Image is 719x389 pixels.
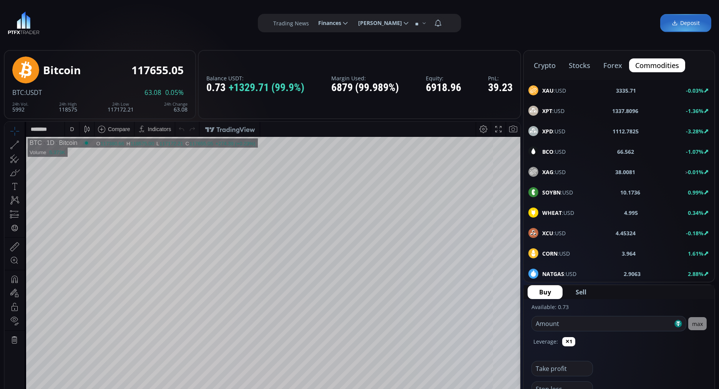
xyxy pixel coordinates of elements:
b: 3.964 [622,249,636,258]
div: H [122,19,126,25]
div: auto [501,309,512,316]
span: :USDT [24,88,42,97]
a: Deposit [660,14,711,32]
span: :USD [542,107,565,115]
b: CORN [542,250,558,257]
div: 117655.05 [185,19,208,25]
b: -3.28% [686,128,704,135]
label: Margin Used: [331,75,399,81]
b: 3335.71 [616,86,636,95]
div: 5y [28,309,33,316]
b: 0.01% [688,168,704,176]
span: :USD [542,127,565,135]
span: 63.08 [144,89,161,96]
div: Compare [103,4,126,10]
div: 118575 [59,102,77,112]
div: Volume [25,28,42,33]
div: Bitcoin [50,18,73,25]
div: 117380.66 [96,19,120,25]
div: D [65,4,69,10]
div: Market open [78,18,85,25]
div: 24h Change [164,102,188,106]
span: :USD [542,148,566,156]
label: Balance USDT: [206,75,304,81]
div: Toggle Percentage [475,305,486,320]
span: 21:19:53 (UTC) [428,309,465,316]
label: Equity: [426,75,461,81]
div: log [489,309,496,316]
div:  [7,103,13,110]
div: 117172.21 [108,102,134,112]
b: XCU [542,229,553,237]
div: 24h Low [108,102,134,106]
div: 3m [50,309,57,316]
div: 5d [76,309,82,316]
div: 118575.00 [126,19,149,25]
b: 4.45324 [616,229,636,237]
span: +1329.71 (99.9%) [229,82,304,94]
b: -0.18% [686,229,704,237]
span: Deposit [672,19,700,27]
span: :USD [542,249,570,258]
div: 39.23 [488,82,513,94]
b: XAG [542,168,553,176]
b: -1.07% [686,148,704,155]
b: BCO [542,148,553,155]
b: 4.995 [624,209,638,217]
b: 2.88% [688,270,704,278]
b: 38.0081 [616,168,636,176]
b: NATGAS [542,270,564,278]
button: ✕1 [562,337,575,346]
div: C [181,19,185,25]
div: L [152,19,155,25]
span: 0.05% [165,89,184,96]
span: [PERSON_NAME] [353,15,402,31]
b: -1.36% [686,107,704,115]
span: BTC [12,88,24,97]
div: 24h High [59,102,77,106]
span: :USD [542,209,574,217]
div: 5992 [12,102,28,112]
b: -0.03% [686,87,704,94]
span: :USD [542,168,566,176]
div: 1D [37,18,50,25]
div: 24h Vol. [12,102,28,106]
span: :USD [542,270,576,278]
div: 5.373K [45,28,60,33]
label: Leverage: [533,337,558,346]
span: :USD [542,229,566,237]
label: Trading News [273,19,309,27]
div: Indicators [143,4,167,10]
b: XAU [542,87,554,94]
b: WHEAT [542,209,562,216]
b: XPT [542,107,552,115]
div: 1m [63,309,70,316]
div: Hide Drawings Toolbar [18,287,21,298]
div: 63.08 [164,102,188,112]
b: SOYBN [542,189,561,196]
div: 117172.21 [155,19,178,25]
img: LOGO [8,12,40,35]
button: crypto [528,58,562,72]
b: 0.99% [688,189,704,196]
b: 10.1736 [621,188,641,196]
label: Available: 0.73 [531,303,569,311]
div: BTC [25,18,37,25]
span: Buy [539,288,551,297]
b: 1.61% [688,250,704,257]
div: 6879 (99.989%) [331,82,399,94]
button: commodities [629,58,685,72]
b: 1112.7825 [613,127,639,135]
div: 1y [39,309,45,316]
button: forex [597,58,628,72]
button: Buy [528,285,563,299]
button: 21:19:53 (UTC) [426,305,468,320]
span: :USD [542,86,566,95]
button: stocks [563,58,596,72]
button: Sell [564,285,598,299]
span: :USD [542,188,573,196]
div: 117655.05 [131,64,184,76]
b: 2.9063 [624,270,641,278]
b: 0.34% [688,209,704,216]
